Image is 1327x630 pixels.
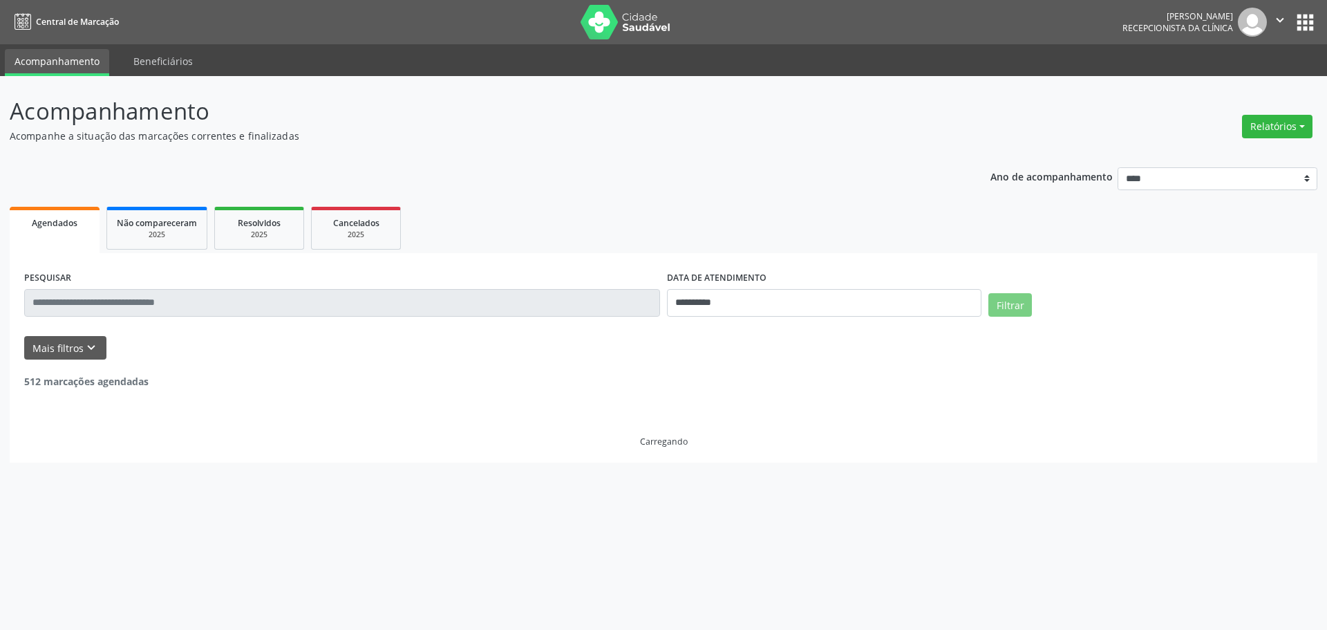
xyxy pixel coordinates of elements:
label: DATA DE ATENDIMENTO [667,268,766,289]
a: Central de Marcação [10,10,119,33]
p: Acompanhamento [10,94,925,129]
span: Não compareceram [117,217,197,229]
span: Cancelados [333,217,379,229]
p: Ano de acompanhamento [990,167,1113,185]
a: Acompanhamento [5,49,109,76]
button:  [1267,8,1293,37]
span: Central de Marcação [36,16,119,28]
p: Acompanhe a situação das marcações correntes e finalizadas [10,129,925,143]
span: Resolvidos [238,217,281,229]
span: Agendados [32,217,77,229]
div: 2025 [117,230,197,240]
button: apps [1293,10,1317,35]
i: keyboard_arrow_down [84,340,99,355]
a: Beneficiários [124,49,203,73]
img: img [1238,8,1267,37]
div: [PERSON_NAME] [1122,10,1233,22]
button: Filtrar [988,293,1032,317]
label: PESQUISAR [24,268,71,289]
i:  [1272,12,1288,28]
div: 2025 [225,230,294,240]
button: Relatórios [1242,115,1312,138]
button: Mais filtroskeyboard_arrow_down [24,336,106,360]
span: Recepcionista da clínica [1122,22,1233,34]
strong: 512 marcações agendadas [24,375,149,388]
div: Carregando [640,436,688,447]
div: 2025 [321,230,390,240]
